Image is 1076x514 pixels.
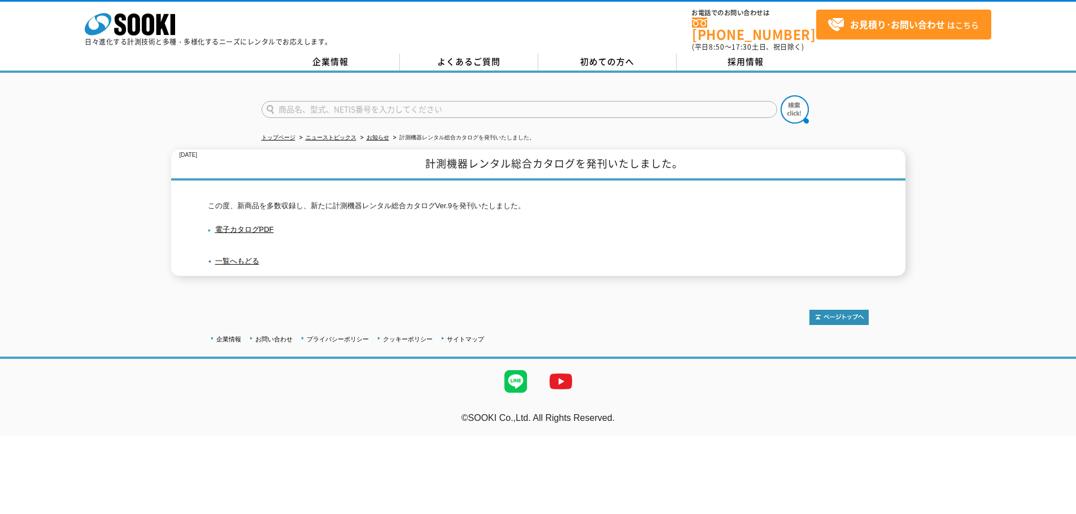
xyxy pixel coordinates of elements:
[307,336,369,342] a: プライバシーポリシー
[262,134,295,140] a: トップページ
[827,16,979,33] span: はこちら
[255,336,293,342] a: お問い合わせ
[208,225,274,234] a: 電子カタログPDF
[677,54,815,71] a: 採用情報
[816,10,991,39] a: お見積り･お問い合わせはこちら
[383,336,433,342] a: クッキーポリシー
[493,359,538,404] img: LINE
[731,42,752,52] span: 17:30
[171,150,905,181] h1: 計測機器レンタル総合カタログを発刊いたしました。
[85,38,332,45] p: 日々進化する計測技術と多種・多様化するニーズにレンタルでお応えします。
[216,336,241,342] a: 企業情報
[400,54,538,71] a: よくあるご質問
[367,134,389,140] a: お知らせ
[1033,425,1076,434] a: テストMail
[538,359,583,404] img: YouTube
[262,54,400,71] a: 企業情報
[580,55,634,68] span: 初めての方へ
[850,17,945,31] strong: お見積り･お問い合わせ
[391,132,535,144] li: 計測機器レンタル総合カタログを発刊いたしました。
[692,42,804,52] span: (平日 ～ 土日、祝日除く)
[447,336,484,342] a: サイトマップ
[208,200,869,212] p: この度、新商品を多数収録し、新たに計測機器レンタル総合カタログVer.9を発刊いたしました。
[306,134,356,140] a: ニューストピックス
[809,310,869,325] img: トップページへ
[538,54,677,71] a: 初めての方へ
[692,17,816,41] a: [PHONE_NUMBER]
[215,257,259,265] a: 一覧へもどる
[709,42,725,52] span: 8:50
[692,10,816,16] span: お電話でのお問い合わせは
[180,150,197,161] p: [DATE]
[781,95,809,124] img: btn_search.png
[262,101,777,118] input: 商品名、型式、NETIS番号を入力してください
